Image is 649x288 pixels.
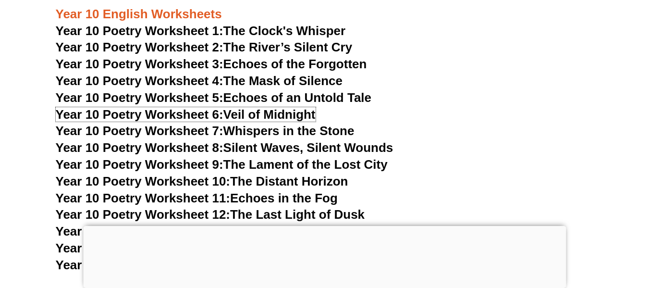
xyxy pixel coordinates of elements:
[56,258,356,272] a: Year 10 Poetry Worksheet 15:Fragments of Silence
[56,90,223,105] span: Year 10 Poetry Worksheet 5:
[56,140,393,155] a: Year 10 Poetry Worksheet 8:Silent Waves, Silent Wounds
[56,191,231,205] span: Year 10 Poetry Worksheet 11:
[56,24,223,38] span: Year 10 Poetry Worksheet 1:
[83,226,566,286] iframe: Advertisement
[56,191,338,205] a: Year 10 Poetry Worksheet 11:Echoes in the Fog
[56,258,231,272] span: Year 10 Poetry Worksheet 15:
[56,74,343,88] a: Year 10 Poetry Worksheet 4:The Mask of Silence
[56,24,346,38] a: Year 10 Poetry Worksheet 1:The Clock's Whisper
[56,174,348,188] a: Year 10 Poetry Worksheet 10:The Distant Horizon
[56,74,223,88] span: Year 10 Poetry Worksheet 4:
[56,124,355,138] a: Year 10 Poetry Worksheet 7:Whispers in the Stone
[56,90,372,105] a: Year 10 Poetry Worksheet 5:Echoes of an Untold Tale
[56,224,393,238] a: Year 10 Poetry Worksheet 13:Whispers of the Overgrown
[56,40,223,54] span: Year 10 Poetry Worksheet 2:
[56,140,223,155] span: Year 10 Poetry Worksheet 8:
[56,241,231,255] span: Year 10 Poetry Worksheet 14:
[56,207,231,222] span: Year 10 Poetry Worksheet 12:
[56,157,223,172] span: Year 10 Poetry Worksheet 9:
[56,107,223,122] span: Year 10 Poetry Worksheet 6:
[56,224,231,238] span: Year 10 Poetry Worksheet 13:
[56,157,388,172] a: Year 10 Poetry Worksheet 9:The Lament of the Lost City
[56,124,223,138] span: Year 10 Poetry Worksheet 7:
[56,174,231,188] span: Year 10 Poetry Worksheet 10:
[56,207,365,222] a: Year 10 Poetry Worksheet 12:The Last Light of Dusk
[56,40,353,54] a: Year 10 Poetry Worksheet 2:The River’s Silent Cry
[56,241,392,255] a: Year 10 Poetry Worksheet 14:Echoes of the Ancient Path
[56,57,223,71] span: Year 10 Poetry Worksheet 3:
[56,57,367,71] a: Year 10 Poetry Worksheet 3:Echoes of the Forgotten
[601,242,649,288] iframe: Chat Widget
[56,107,316,122] a: Year 10 Poetry Worksheet 6:Veil of Midnight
